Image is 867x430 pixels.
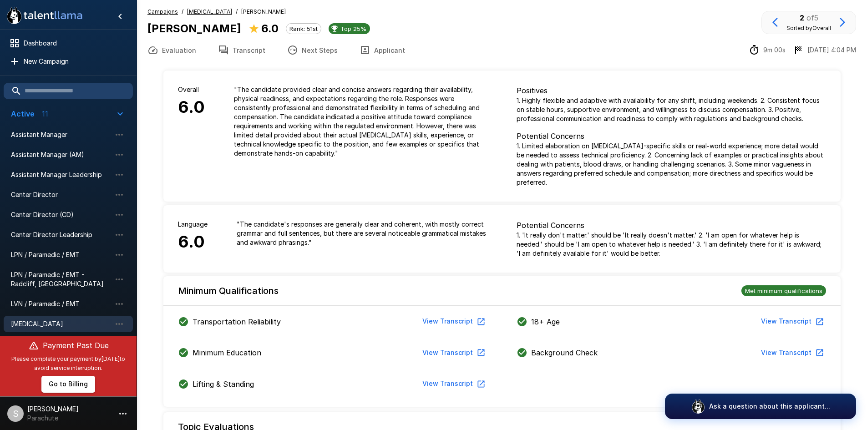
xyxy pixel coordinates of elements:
[349,37,416,63] button: Applicant
[178,229,208,255] h6: 6.0
[807,46,856,55] p: [DATE] 4:04 PM
[419,313,487,330] button: View Transcript
[517,85,826,96] p: Positives
[531,347,598,358] p: Background Check
[419,344,487,361] button: View Transcript
[793,45,856,56] div: The date and time when the interview was completed
[193,347,261,358] p: Minimum Education
[261,22,279,35] b: 6.0
[147,22,241,35] b: [PERSON_NAME]
[786,25,831,31] span: Sorted by Overall
[763,46,786,55] p: 9m 00s
[237,220,487,247] p: " The candidate's responses are generally clear and coherent, with mostly correct grammar and ful...
[286,25,321,32] span: Rank: 51st
[236,7,238,16] span: /
[749,45,786,56] div: The time between starting and completing the interview
[757,313,826,330] button: View Transcript
[207,37,276,63] button: Transcript
[137,37,207,63] button: Evaluation
[517,220,826,231] p: Potential Concerns
[517,142,826,187] p: 1. Limited elaboration on [MEDICAL_DATA]-specific skills or real-world experience; more detail wo...
[241,7,286,16] span: [PERSON_NAME]
[178,94,205,121] h6: 6.0
[178,85,205,94] p: Overall
[665,394,856,419] button: Ask a question about this applicant...
[147,8,178,15] u: Campaigns
[800,13,804,22] b: 2
[517,231,826,258] p: 1. 'It really don't matter.' should be 'It really doesn't matter.' 2. 'I am open for whatever hel...
[178,283,279,298] h6: Minimum Qualifications
[691,399,705,414] img: logo_glasses@2x.png
[806,13,818,22] span: of 5
[709,402,830,411] p: Ask a question about this applicant...
[178,220,208,229] p: Language
[193,316,281,327] p: Transportation Reliability
[276,37,349,63] button: Next Steps
[517,96,826,123] p: 1. Highly flexible and adaptive with availability for any shift, including weekends. 2. Consisten...
[234,85,487,158] p: " The candidate provided clear and concise answers regarding their availability, physical readine...
[517,131,826,142] p: Potential Concerns
[757,344,826,361] button: View Transcript
[193,379,254,390] p: Lifting & Standing
[741,287,826,294] span: Met minimum qualifications
[419,375,487,392] button: View Transcript
[531,316,560,327] p: 18+ Age
[187,8,232,15] u: [MEDICAL_DATA]
[182,7,183,16] span: /
[337,25,370,32] span: Top 25%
